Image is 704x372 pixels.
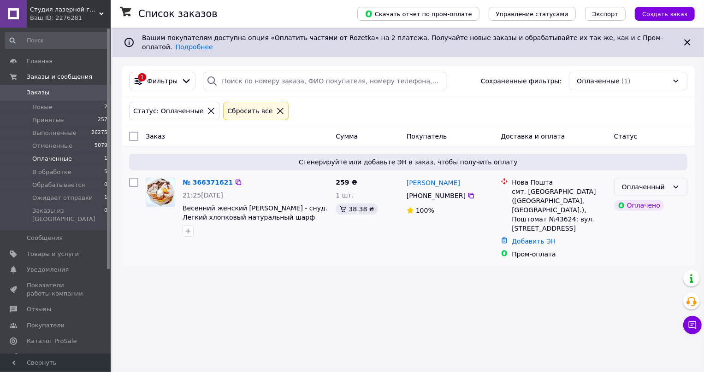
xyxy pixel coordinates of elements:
span: Студия лазерной гравировки [30,6,99,14]
span: В обработке [32,168,71,176]
span: Новые [32,103,53,111]
span: 1 [104,194,107,202]
span: (1) [621,77,631,85]
span: Заказы и сообщения [27,73,92,81]
span: 1 [104,155,107,163]
span: Сумма [336,133,358,140]
span: 257 [98,116,107,124]
span: Вашим покупателям доступна опция «Оплатить частями от Rozetka» на 2 платежа. Получайте новые зака... [142,34,663,51]
span: Оплаченные [577,76,620,86]
div: 38.38 ₴ [336,203,378,215]
span: 0 [104,207,107,223]
a: Подробнее [176,43,213,51]
span: Управление статусами [496,11,568,17]
div: Сбросить все [225,106,274,116]
img: Фото товару [146,178,175,207]
span: Оплаченные [32,155,72,163]
span: 21:25[DATE] [183,192,223,199]
span: Покупатель [407,133,447,140]
span: Показатели работы компании [27,281,85,298]
span: [PHONE_NUMBER] [407,192,466,199]
span: Статус [614,133,638,140]
div: Статус: Оплаченные [131,106,205,116]
span: Аналитика [27,353,61,361]
span: 26275 [91,129,107,137]
span: Создать заказ [642,11,687,17]
span: Экспорт [592,11,618,17]
span: Выполненные [32,129,77,137]
button: Чат с покупателем [683,316,702,334]
div: Оплаченный [622,182,669,192]
div: Нова Пошта [512,178,606,187]
span: Обрабатывается [32,181,85,189]
span: Покупатели [27,321,65,330]
span: Отзывы [27,305,51,314]
span: 259 ₴ [336,179,357,186]
span: Фильтры [147,76,177,86]
button: Экспорт [585,7,626,21]
a: Весенний женский [PERSON_NAME] - снуд. Легкий хлопковый натуральный шарф снуд Оранжево - коричневый [183,204,327,230]
span: Скачать отчет по пром-оплате [365,10,472,18]
a: [PERSON_NAME] [407,178,460,187]
span: Ожидает отправки [32,194,93,202]
a: Создать заказ [626,10,695,17]
h1: Список заказов [138,8,218,19]
div: Ваш ID: 2276281 [30,14,111,22]
span: Принятые [32,116,64,124]
span: Каталог ProSale [27,337,77,345]
a: № 366371621 [183,179,233,186]
span: 1 шт. [336,192,354,199]
span: Заказы из [GEOGRAPHIC_DATA] [32,207,104,223]
span: 100% [416,207,434,214]
span: 0 [104,181,107,189]
input: Поиск [5,32,108,49]
span: Доставка и оплата [501,133,565,140]
button: Управление статусами [489,7,576,21]
span: 2 [104,103,107,111]
div: Пром-оплата [512,250,606,259]
span: Главная [27,57,53,65]
div: Оплачено [614,200,664,211]
button: Создать заказ [635,7,695,21]
span: Сохраненные фильтры: [481,76,562,86]
div: смт. [GEOGRAPHIC_DATA] ([GEOGRAPHIC_DATA], [GEOGRAPHIC_DATA].), Поштомат №43624: вул. [STREET_ADD... [512,187,606,233]
button: Скачать отчет по пром-оплате [357,7,479,21]
span: Уведомления [27,266,69,274]
span: Товары и услуги [27,250,79,258]
span: Отмененные [32,142,72,150]
span: Сгенерируйте или добавьте ЭН в заказ, чтобы получить оплату [133,157,684,167]
span: 5079 [95,142,107,150]
span: Заказ [146,133,165,140]
span: Сообщения [27,234,63,242]
span: Заказы [27,88,49,97]
a: Добавить ЭН [512,238,556,245]
input: Поиск по номеру заказа, ФИО покупателя, номеру телефона, Email, номеру накладной [203,72,447,90]
span: 5 [104,168,107,176]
